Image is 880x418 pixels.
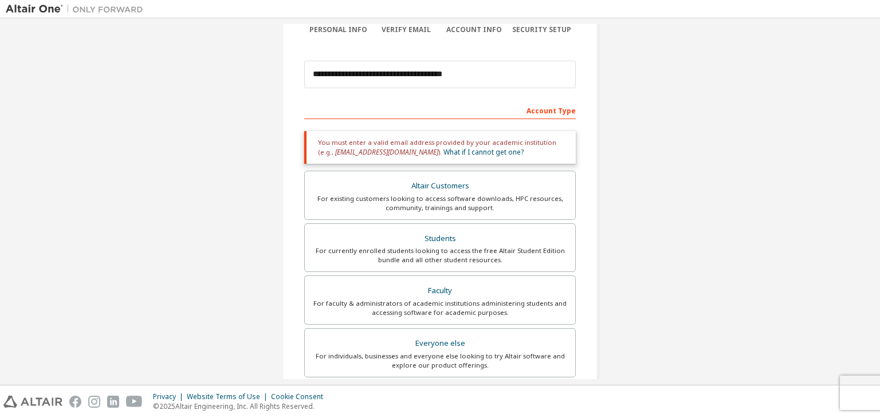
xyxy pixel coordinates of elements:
[440,25,508,34] div: Account Info
[3,396,62,408] img: altair_logo.svg
[88,396,100,408] img: instagram.svg
[508,25,576,34] div: Security Setup
[153,401,330,411] p: © 2025 Altair Engineering, Inc. All Rights Reserved.
[312,178,568,194] div: Altair Customers
[6,3,149,15] img: Altair One
[312,299,568,317] div: For faculty & administrators of academic institutions administering students and accessing softwa...
[107,396,119,408] img: linkedin.svg
[443,147,524,157] a: What if I cannot get one?
[312,336,568,352] div: Everyone else
[312,283,568,299] div: Faculty
[153,392,187,401] div: Privacy
[304,101,576,119] div: Account Type
[335,147,438,157] span: [EMAIL_ADDRESS][DOMAIN_NAME]
[126,396,143,408] img: youtube.svg
[312,231,568,247] div: Students
[372,25,441,34] div: Verify Email
[271,392,330,401] div: Cookie Consent
[187,392,271,401] div: Website Terms of Use
[312,352,568,370] div: For individuals, businesses and everyone else looking to try Altair software and explore our prod...
[304,25,372,34] div: Personal Info
[312,194,568,212] div: For existing customers looking to access software downloads, HPC resources, community, trainings ...
[69,396,81,408] img: facebook.svg
[312,246,568,265] div: For currently enrolled students looking to access the free Altair Student Edition bundle and all ...
[304,131,576,164] div: You must enter a valid email address provided by your academic institution (e.g., ).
